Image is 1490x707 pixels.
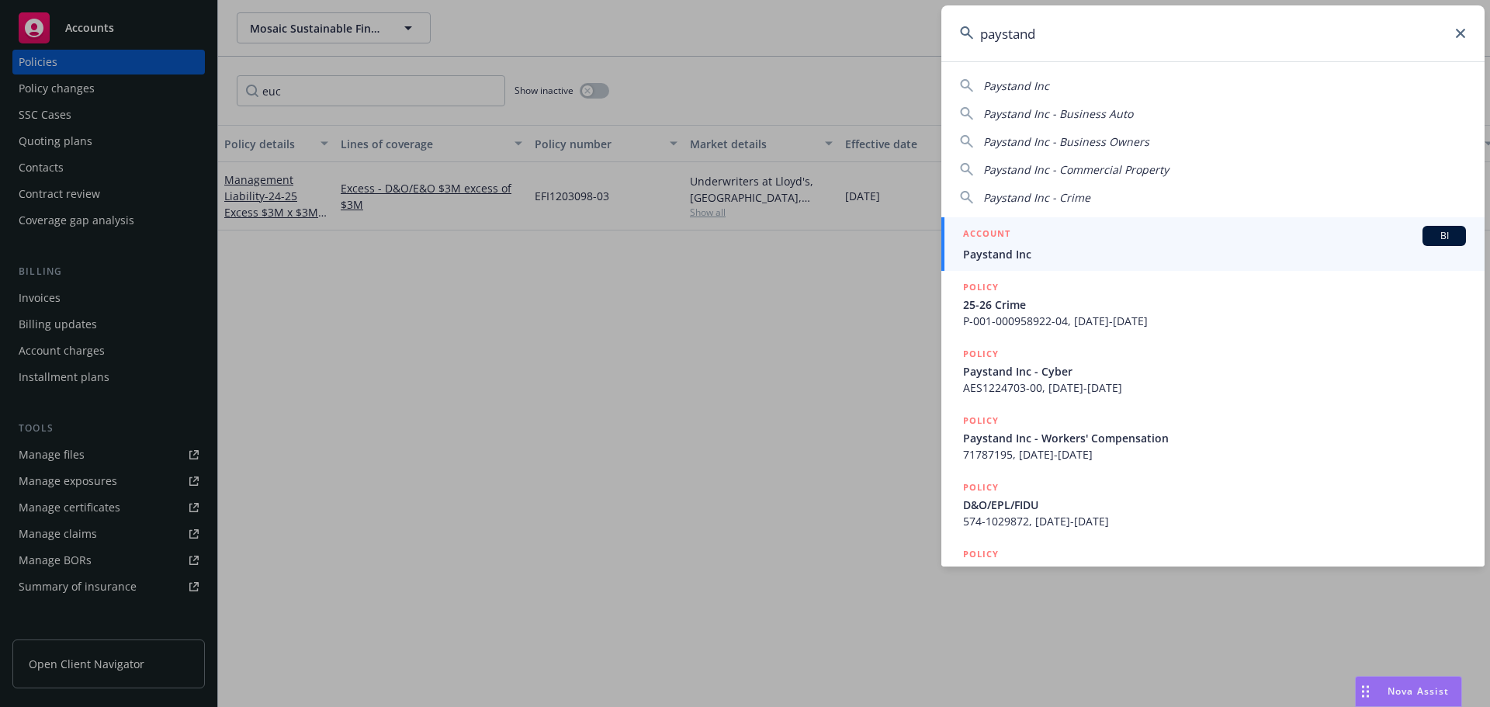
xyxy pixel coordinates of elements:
button: Nova Assist [1355,676,1462,707]
span: 25-26 Crime [963,296,1466,313]
span: 574-1029872, [DATE]-[DATE] [963,513,1466,529]
span: Paystand Inc - Workers' Compensation [963,430,1466,446]
span: P-001-000958922-04, [DATE]-[DATE] [963,313,1466,329]
span: Paystand Inc - Business Owners [963,563,1466,580]
span: D&O/EPL/FIDU [963,497,1466,513]
span: 71787195, [DATE]-[DATE] [963,446,1466,463]
div: Drag to move [1356,677,1375,706]
h5: POLICY [963,413,999,428]
h5: POLICY [963,279,999,295]
span: Paystand Inc - Commercial Property [983,162,1169,177]
span: Paystand Inc [983,78,1049,93]
span: Nova Assist [1388,684,1449,698]
input: Search... [941,5,1485,61]
a: POLICY25-26 CrimeP-001-000958922-04, [DATE]-[DATE] [941,271,1485,338]
a: POLICYPaystand Inc - CyberAES1224703-00, [DATE]-[DATE] [941,338,1485,404]
a: POLICYPaystand Inc - Workers' Compensation71787195, [DATE]-[DATE] [941,404,1485,471]
h5: ACCOUNT [963,226,1010,244]
span: Paystand Inc - Crime [983,190,1090,205]
a: POLICYPaystand Inc - Business Owners [941,538,1485,605]
span: BI [1429,229,1460,243]
span: Paystand Inc - Business Auto [983,106,1133,121]
a: POLICYD&O/EPL/FIDU574-1029872, [DATE]-[DATE] [941,471,1485,538]
a: ACCOUNTBIPaystand Inc [941,217,1485,271]
h5: POLICY [963,546,999,562]
span: Paystand Inc - Business Owners [983,134,1149,149]
h5: POLICY [963,346,999,362]
span: Paystand Inc [963,246,1466,262]
span: Paystand Inc - Cyber [963,363,1466,379]
span: AES1224703-00, [DATE]-[DATE] [963,379,1466,396]
h5: POLICY [963,480,999,495]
